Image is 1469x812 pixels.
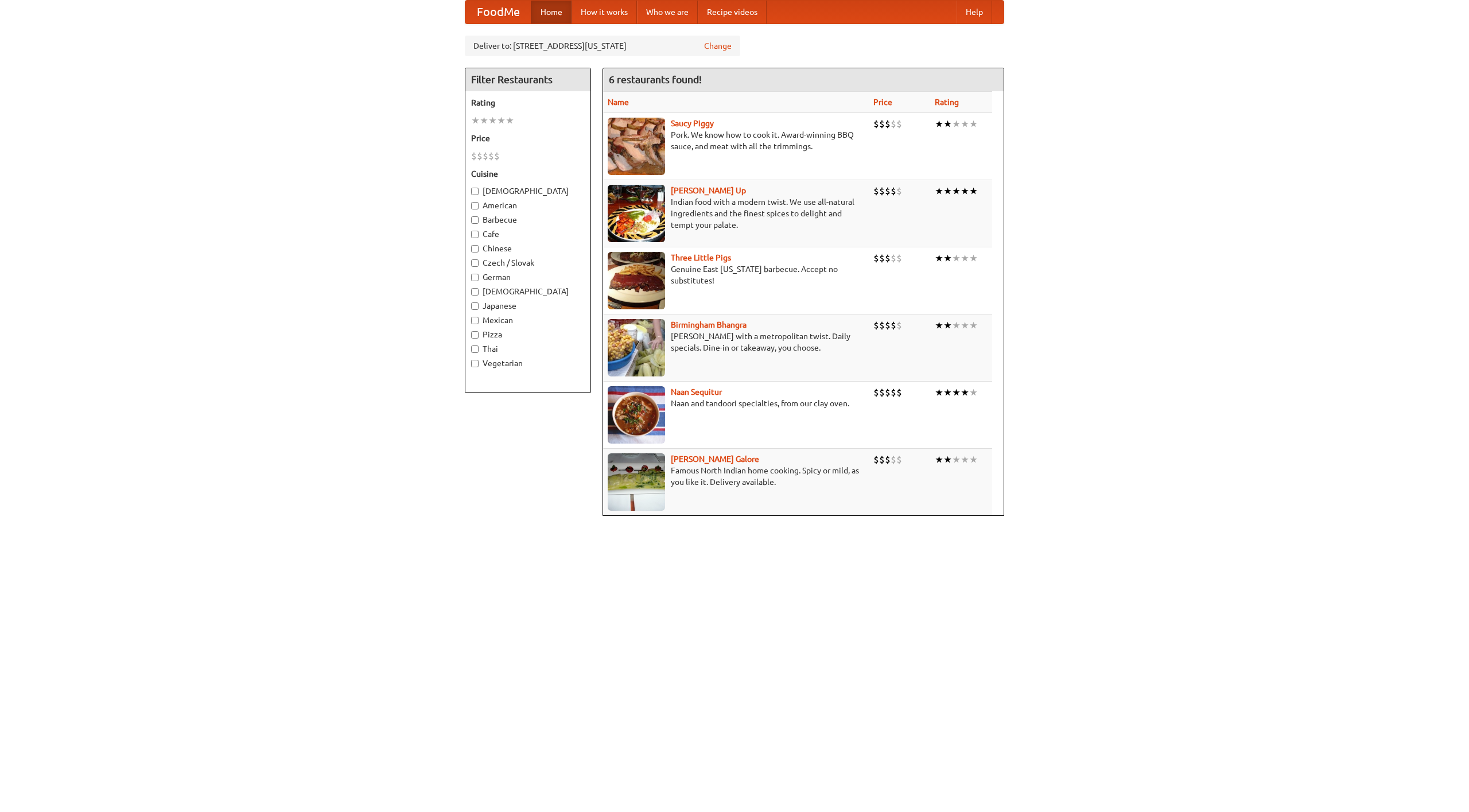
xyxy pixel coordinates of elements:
[483,150,488,162] li: $
[488,150,494,162] li: $
[891,252,896,265] li: $
[488,114,497,127] li: ★
[969,319,978,332] li: ★
[896,252,902,265] li: $
[891,386,896,399] li: $
[943,252,952,265] li: ★
[471,329,585,340] label: Pizza
[609,74,702,85] ng-pluralize: 6 restaurants found!
[885,453,891,466] li: $
[952,252,961,265] li: ★
[873,453,879,466] li: $
[952,118,961,130] li: ★
[608,386,665,444] img: naansequitur.jpg
[935,453,943,466] li: ★
[873,386,879,399] li: $
[943,118,952,130] li: ★
[608,465,864,488] p: Famous North Indian home cooking. Spicy or mild, as you like it. Delivery available.
[952,319,961,332] li: ★
[471,231,479,238] input: Cafe
[873,319,879,332] li: $
[969,185,978,197] li: ★
[608,129,864,152] p: Pork. We know how to cook it. Award-winning BBQ sauce, and meat with all the trimmings.
[891,118,896,130] li: $
[608,252,665,309] img: littlepigs.jpg
[480,114,488,127] li: ★
[896,185,902,197] li: $
[885,319,891,332] li: $
[471,343,585,355] label: Thai
[477,150,483,162] li: $
[471,150,477,162] li: $
[471,97,585,108] h5: Rating
[961,185,969,197] li: ★
[608,98,629,107] a: Name
[471,200,585,211] label: American
[572,1,637,24] a: How it works
[471,288,479,296] input: [DEMOGRAPHIC_DATA]
[873,252,879,265] li: $
[885,185,891,197] li: $
[471,133,585,144] h5: Price
[471,243,585,254] label: Chinese
[879,386,885,399] li: $
[879,185,885,197] li: $
[698,1,767,24] a: Recipe videos
[471,168,585,180] h5: Cuisine
[471,314,585,326] label: Mexican
[961,252,969,265] li: ★
[608,331,864,353] p: [PERSON_NAME] with a metropolitan twist. Daily specials. Dine-in or takeaway, you choose.
[471,257,585,269] label: Czech / Slovak
[885,386,891,399] li: $
[608,118,665,175] img: saucy.jpg
[471,274,479,281] input: German
[961,453,969,466] li: ★
[879,453,885,466] li: $
[935,319,943,332] li: ★
[608,185,665,242] img: curryup.jpg
[471,286,585,297] label: [DEMOGRAPHIC_DATA]
[497,114,506,127] li: ★
[943,319,952,332] li: ★
[969,118,978,130] li: ★
[879,118,885,130] li: $
[896,118,902,130] li: $
[471,360,479,367] input: Vegetarian
[465,1,531,24] a: FoodMe
[671,119,714,128] a: Saucy Piggy
[671,320,747,329] a: Birmingham Bhangra
[879,252,885,265] li: $
[873,118,879,130] li: $
[671,186,746,195] a: [PERSON_NAME] Up
[891,185,896,197] li: $
[943,185,952,197] li: ★
[885,118,891,130] li: $
[952,453,961,466] li: ★
[935,185,943,197] li: ★
[608,398,864,409] p: Naan and tandoori specialties, from our clay oven.
[471,216,479,224] input: Barbecue
[873,185,879,197] li: $
[471,317,479,324] input: Mexican
[896,386,902,399] li: $
[969,386,978,399] li: ★
[465,68,590,91] h4: Filter Restaurants
[471,188,479,195] input: [DEMOGRAPHIC_DATA]
[952,185,961,197] li: ★
[943,386,952,399] li: ★
[896,453,902,466] li: $
[471,259,479,267] input: Czech / Slovak
[885,252,891,265] li: $
[471,345,479,353] input: Thai
[671,253,731,262] b: Three Little Pigs
[471,185,585,197] label: [DEMOGRAPHIC_DATA]
[935,98,959,107] a: Rating
[969,252,978,265] li: ★
[531,1,572,24] a: Home
[506,114,514,127] li: ★
[471,300,585,312] label: Japanese
[969,453,978,466] li: ★
[471,331,479,339] input: Pizza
